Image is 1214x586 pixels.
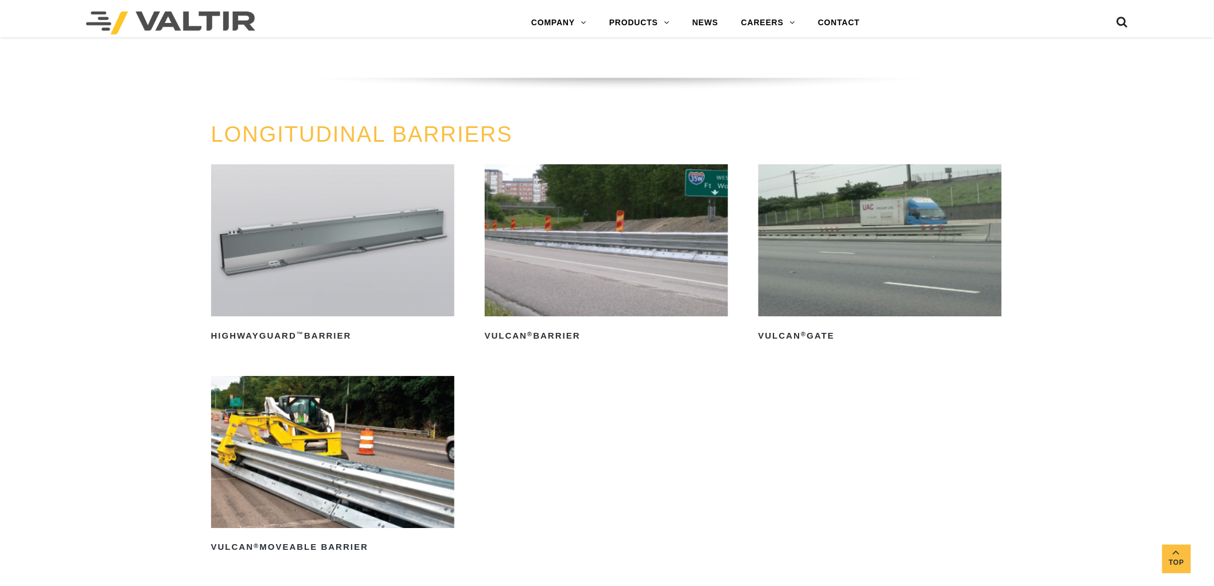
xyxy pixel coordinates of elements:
[807,11,871,34] a: CONTACT
[211,538,455,557] h2: Vulcan Moveable Barrier
[211,122,513,146] a: LONGITUDINAL BARRIERS
[485,164,729,345] a: Vulcan®Barrier
[681,11,730,34] a: NEWS
[527,331,533,337] sup: ®
[485,327,729,345] h2: Vulcan Barrier
[758,327,1002,345] h2: Vulcan Gate
[598,11,681,34] a: PRODUCTS
[1162,545,1191,573] a: Top
[211,164,455,345] a: HighwayGuard™Barrier
[297,331,304,337] sup: ™
[758,164,1002,345] a: Vulcan®Gate
[211,327,455,345] h2: HighwayGuard Barrier
[730,11,807,34] a: CAREERS
[211,376,455,557] a: Vulcan®Moveable Barrier
[254,542,259,549] sup: ®
[520,11,598,34] a: COMPANY
[86,11,255,34] img: Valtir
[801,331,807,337] sup: ®
[1162,556,1191,569] span: Top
